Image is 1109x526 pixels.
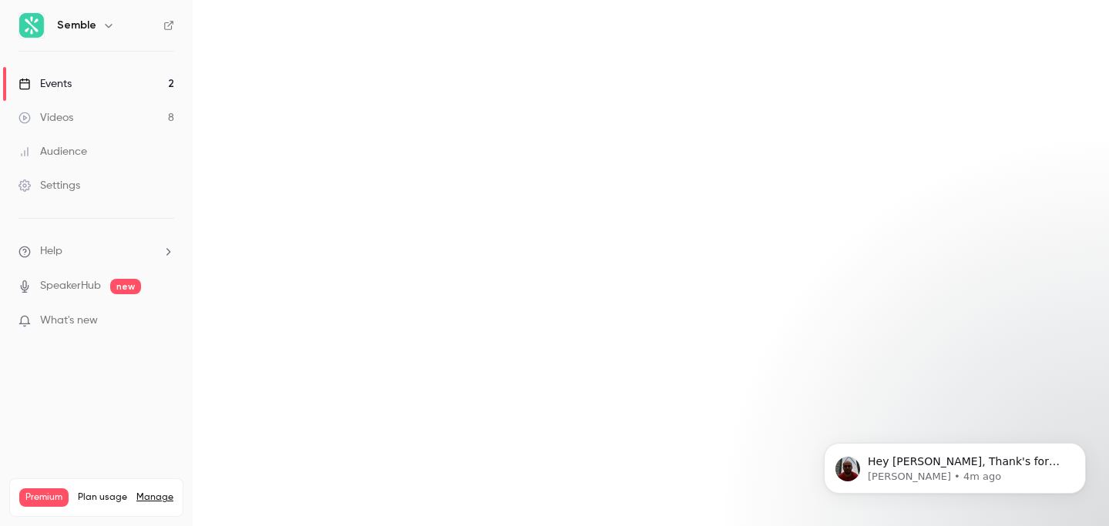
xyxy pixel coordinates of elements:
a: Manage [136,491,173,504]
a: SpeakerHub [40,278,101,294]
img: Semble [19,13,44,38]
div: Events [18,76,72,92]
h6: Semble [57,18,96,33]
div: Videos [18,110,73,126]
iframe: Intercom notifications message [801,410,1109,518]
span: Premium [19,488,69,507]
span: Plan usage [78,491,127,504]
span: new [110,279,141,294]
div: Settings [18,178,80,193]
div: Audience [18,144,87,159]
span: Help [40,243,62,260]
li: help-dropdown-opener [18,243,174,260]
span: What's new [40,313,98,329]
